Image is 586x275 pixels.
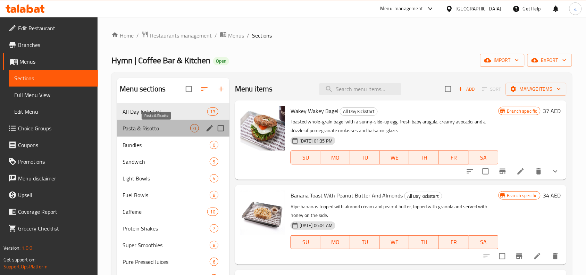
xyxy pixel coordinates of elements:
span: Coverage Report [18,208,92,216]
span: SU [294,153,318,163]
button: SU [291,151,320,164]
div: Light Bowls4 [117,170,229,187]
div: Protein Shakes [123,224,210,233]
span: SU [294,237,318,247]
div: All Day Kickstart [340,107,378,116]
button: TU [350,235,380,249]
a: Sections [9,70,98,87]
span: Caffeine [123,208,207,216]
div: items [210,258,218,266]
span: Choice Groups [18,124,92,132]
a: Edit menu item [533,252,542,260]
span: Restaurants management [150,31,212,40]
span: Manage items [511,85,561,94]
span: a [574,5,577,13]
span: Light Bowls [123,174,210,183]
span: 13 [208,108,218,115]
div: Pasta & Risotto0edit [117,120,229,137]
span: Upsell [18,191,92,199]
a: Support.OpsPlatform [3,262,48,271]
button: TU [350,151,380,164]
button: SA [469,151,498,164]
a: Edit Restaurant [3,20,98,37]
span: SA [471,237,495,247]
span: 6 [210,259,218,265]
a: Menus [3,53,98,70]
span: [DATE] 01:35 PM [297,138,335,144]
span: [DATE] 06:04 AM [297,222,335,229]
a: Menu disclaimer [3,170,98,187]
button: delete [547,248,564,265]
div: Bundles [123,141,210,149]
span: Open [213,58,229,64]
span: Menu disclaimer [18,174,92,183]
button: Add [455,84,478,95]
span: TH [412,153,436,163]
a: Edit menu item [517,167,525,176]
button: Manage items [506,83,567,96]
span: Branch specific [504,108,540,114]
img: Wakey Wakey Bagel [241,106,285,151]
div: Protein Shakes7 [117,220,229,237]
button: import [480,54,525,67]
span: Banana Toast With Peanut Butter And Almonds [291,190,403,201]
span: TU [353,153,377,163]
a: Upsell [3,187,98,203]
span: FR [442,153,466,163]
span: TU [353,237,377,247]
a: Edit Menu [9,103,98,120]
button: Add section [213,81,229,97]
span: 1.0.0 [22,243,32,252]
h6: 34 AED [543,191,561,200]
span: Branch specific [504,192,540,199]
button: FR [439,151,469,164]
div: Fuel Bowls8 [117,187,229,203]
span: Hymn | Coffee Bar & Kitchen [111,52,210,68]
span: Promotions [18,157,92,166]
span: Select section first [478,84,506,95]
div: Open [213,57,229,65]
a: Menus [220,31,244,40]
p: Ripe bananas topped with almond cream and peanut butter, topped with granola and served with hone... [291,202,499,220]
li: / [215,31,217,40]
p: Toasted whole-grain bagel with a sunny-side-up egg, fresh baby arugula, creamy avocado, and a dri... [291,118,499,135]
span: 0 [210,142,218,148]
span: MO [323,237,347,247]
span: Get support on: [3,255,35,264]
span: Select section [441,82,455,96]
button: sort-choices [462,163,478,180]
nav: breadcrumb [111,31,572,40]
span: Sandwich [123,157,210,166]
a: Home [111,31,134,40]
button: MO [320,235,350,249]
li: / [136,31,139,40]
div: Caffeine10 [117,203,229,220]
span: Full Menu View [14,91,92,99]
div: All Day Kickstart13 [117,103,229,120]
span: Branches [18,41,92,49]
div: Sandwich9 [117,153,229,170]
span: 4 [210,175,218,182]
div: items [210,224,218,233]
button: delete [530,163,547,180]
span: Sections [14,74,92,82]
div: items [210,191,218,199]
button: SU [291,235,320,249]
button: MO [320,151,350,164]
span: import [486,56,519,65]
button: FR [439,235,469,249]
span: Grocery Checklist [18,224,92,233]
a: Choice Groups [3,120,98,137]
li: / [247,31,249,40]
div: Super Smoothies [123,241,210,249]
a: Restaurants management [142,31,212,40]
span: Fuel Bowls [123,191,210,199]
span: 8 [210,192,218,199]
span: Pasta & Risotto [123,124,190,132]
div: Bundles0 [117,137,229,153]
span: Edit Menu [14,107,92,116]
span: All Day Kickstart [340,107,377,115]
span: Sort sections [196,81,213,97]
